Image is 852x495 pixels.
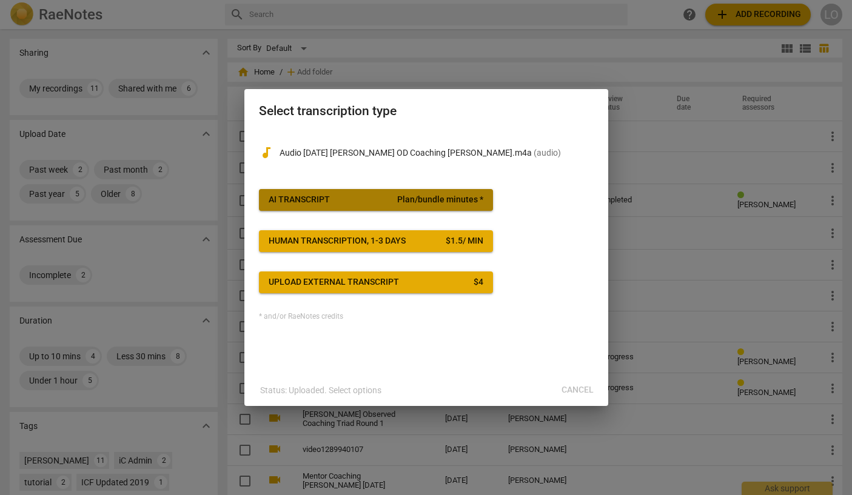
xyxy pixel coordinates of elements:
h2: Select transcription type [259,104,594,119]
span: audiotrack [259,145,273,160]
p: Audio August 14, 25 Laurie OD Coaching Noopur.m4a(audio) [280,147,594,159]
div: Human transcription, 1-3 days [269,235,406,247]
button: AI TranscriptPlan/bundle minutes * [259,189,493,211]
p: Status: Uploaded. Select options [260,384,381,397]
div: AI Transcript [269,194,330,206]
div: Upload external transcript [269,276,399,288]
button: Human transcription, 1-3 days$1.5/ min [259,230,493,252]
span: ( audio ) [534,148,561,158]
div: $ 4 [474,276,483,288]
div: $ 1.5 / min [446,235,483,247]
span: Plan/bundle minutes * [397,194,483,206]
div: * and/or RaeNotes credits [259,313,594,321]
button: Upload external transcript$4 [259,271,493,293]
